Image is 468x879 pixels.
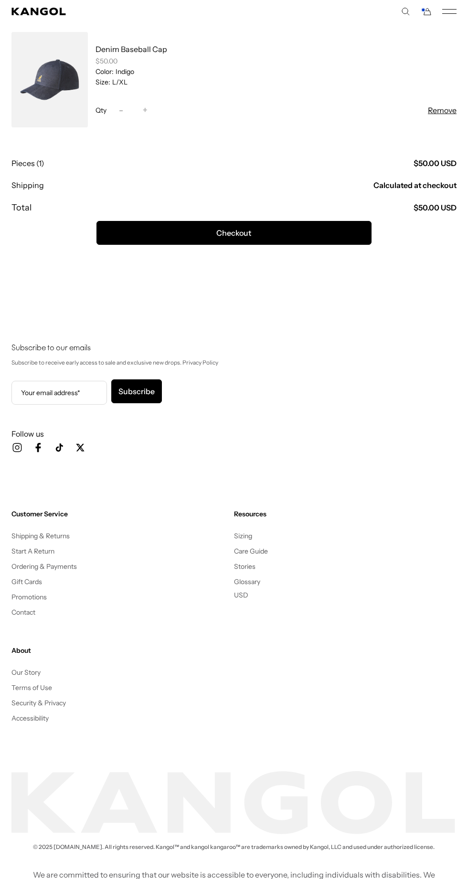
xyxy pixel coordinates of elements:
[11,608,35,617] a: Contact
[234,510,457,518] h4: Resources
[96,264,372,285] iframe: PayPal-paypal
[11,357,457,368] p: Subscribe to receive early access to sale and exclusive new drops. Privacy Policy
[96,67,114,76] dt: Color:
[11,562,77,571] a: Ordering & Payments
[143,104,148,117] span: +
[114,105,128,116] button: -
[11,429,457,439] h3: Follow us
[11,547,54,555] a: Start A Return
[428,105,457,116] button: Remove Denim Baseball Cap - Indigo / L/XL
[401,7,410,16] summary: Search here
[138,105,152,116] button: +
[11,343,457,354] h4: Subscribe to our emails
[119,104,124,117] span: -
[96,78,110,86] dt: Size:
[234,562,255,571] a: Stories
[11,593,47,601] a: Promotions
[96,106,106,115] span: Qty
[110,78,128,86] dd: L/XL
[234,591,248,599] button: USD
[11,699,66,707] a: Security & Privacy
[96,57,457,65] div: $50.00
[11,510,234,518] h4: Customer Service
[114,67,134,76] dd: Indigo
[442,7,457,16] button: Mobile Menu
[414,158,457,168] p: $50.00 USD
[234,547,268,555] a: Care Guide
[234,577,260,586] a: Glossary
[11,683,52,692] a: Terms of Use
[11,577,42,586] a: Gift Cards
[11,202,32,213] p: Total
[373,180,457,190] p: Calculated at checkout
[128,105,138,116] input: Quantity for Denim Baseball Cap
[234,532,252,540] a: Sizing
[11,714,49,722] a: Accessibility
[111,379,162,403] button: Subscribe
[11,532,70,540] a: Shipping & Returns
[414,202,457,213] p: $50.00 USD
[420,7,432,16] button: Cart
[11,646,234,655] h4: About
[11,8,234,15] a: Kangol
[11,180,44,190] p: Shipping
[96,221,372,245] button: Checkout
[96,44,167,54] a: Denim Baseball Cap
[11,158,44,168] p: Pieces (1)
[11,668,41,677] a: Our Story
